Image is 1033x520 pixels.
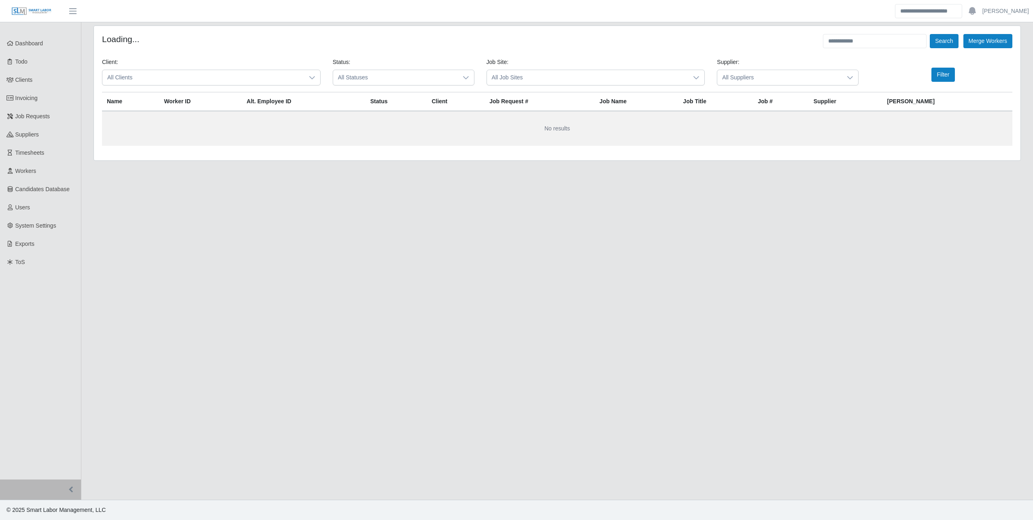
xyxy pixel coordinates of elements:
[427,92,485,111] th: Client
[15,241,34,247] span: Exports
[15,149,45,156] span: Timesheets
[595,92,678,111] th: Job Name
[159,92,242,111] th: Worker ID
[102,34,139,44] h4: Loading...
[15,186,70,192] span: Candidates Database
[678,92,753,111] th: Job Title
[15,77,33,83] span: Clients
[15,58,28,65] span: Todo
[15,168,36,174] span: Workers
[882,92,1012,111] th: [PERSON_NAME]
[15,222,56,229] span: System Settings
[930,34,958,48] button: Search
[931,68,954,82] button: Filter
[15,40,43,47] span: Dashboard
[809,92,882,111] th: Supplier
[485,92,595,111] th: Job Request #
[753,92,809,111] th: Job #
[6,507,106,513] span: © 2025 Smart Labor Management, LLC
[333,70,458,85] span: All Statuses
[366,92,427,111] th: Status
[15,204,30,211] span: Users
[11,7,52,16] img: SLM Logo
[487,70,689,85] span: All Job Sites
[982,7,1029,15] a: [PERSON_NAME]
[242,92,365,111] th: Alt. Employee ID
[487,58,508,66] label: Job Site:
[15,131,39,138] span: Suppliers
[102,111,1012,146] td: No results
[895,4,962,18] input: Search
[15,113,50,119] span: Job Requests
[963,34,1012,48] button: Merge Workers
[102,92,159,111] th: Name
[717,70,842,85] span: All Suppliers
[717,58,739,66] label: Supplier:
[102,58,118,66] label: Client:
[333,58,351,66] label: Status:
[15,259,25,265] span: ToS
[102,70,304,85] span: All Clients
[15,95,38,101] span: Invoicing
